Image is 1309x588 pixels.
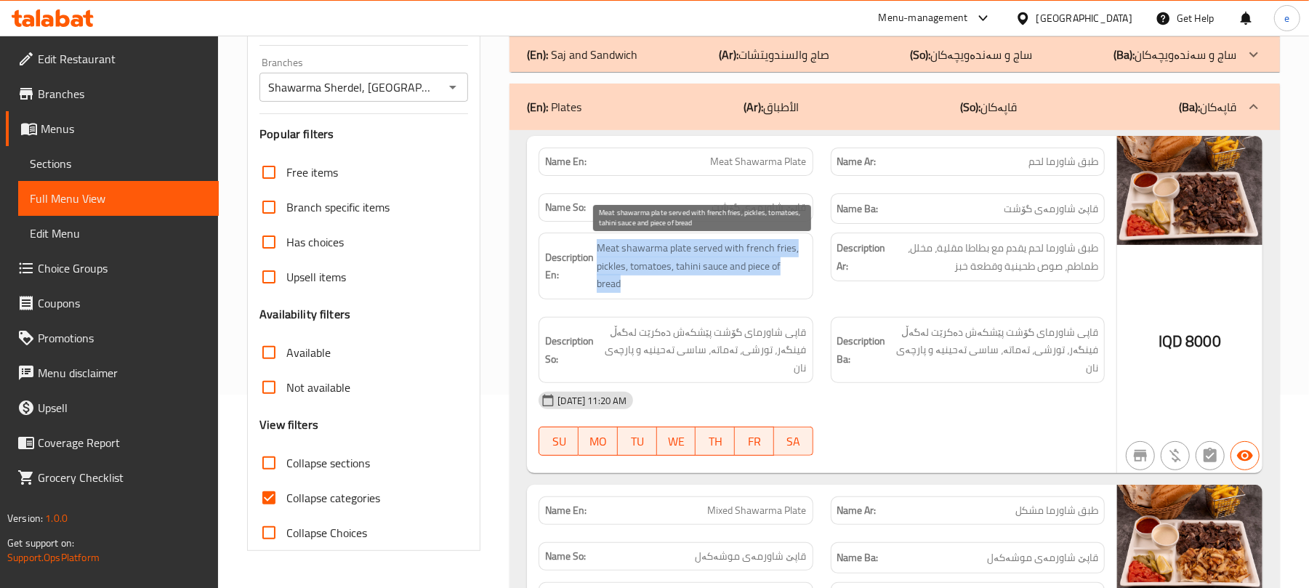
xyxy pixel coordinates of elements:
[1179,98,1236,116] p: قاپەکان
[657,427,696,456] button: WE
[960,98,1017,116] p: قاپەکان
[6,321,219,355] a: Promotions
[1113,44,1135,65] b: (Ba):
[744,96,763,118] b: (Ar):
[6,76,219,111] a: Branches
[584,431,612,452] span: MO
[837,332,886,368] strong: Description Ba:
[7,509,43,528] span: Version:
[545,200,586,215] strong: Name So:
[618,427,657,456] button: TU
[741,431,768,452] span: FR
[735,427,774,456] button: FR
[1179,96,1200,118] b: (Ba):
[30,190,207,207] span: Full Menu View
[41,120,207,137] span: Menus
[712,200,807,215] span: قاپێ شاورمەی گۆشت
[286,198,390,216] span: Branch specific items
[545,549,586,564] strong: Name So:
[1113,46,1236,63] p: ساج و سەندەویچەکان
[6,286,219,321] a: Coupons
[18,146,219,181] a: Sections
[960,96,980,118] b: (So):
[30,225,207,242] span: Edit Menu
[889,239,1098,275] span: طبق شاورما لحم يقدم مع بطاطا مقلية، مخلل، طماطم، صوص طحينية وقطعة خبز
[6,425,219,460] a: Coverage Report
[38,259,207,277] span: Choice Groups
[1231,441,1260,470] button: Available
[527,44,548,65] b: (En):
[509,84,1280,130] div: (En): Plates(Ar):الأطباق(So):قاپەکان(Ba):قاپەکان
[719,46,829,63] p: صاج والسندويتشات
[1284,10,1289,26] span: e
[7,548,100,567] a: Support.OpsPlatform
[286,233,344,251] span: Has choices
[719,44,738,65] b: (Ar):
[889,323,1098,377] span: قاپی شاورمای گۆشت پێشکەش دەکرێت لەگەڵ فینگەر، تورشی، تەماتە، ساسی تەحینيە و پارچەى نان
[663,431,690,452] span: WE
[38,50,207,68] span: Edit Restaurant
[1161,441,1190,470] button: Purchased item
[527,96,548,118] b: (En):
[38,329,207,347] span: Promotions
[696,427,735,456] button: TH
[527,46,637,63] p: Saj and Sandwich
[545,503,587,518] strong: Name En:
[552,394,632,408] span: [DATE] 11:20 AM
[910,44,930,65] b: (So):
[579,427,618,456] button: MO
[1028,154,1098,169] span: طبق شاورما لحم
[286,268,346,286] span: Upsell items
[6,111,219,146] a: Menus
[837,239,886,275] strong: Description Ar:
[879,9,968,27] div: Menu-management
[774,427,813,456] button: SA
[38,399,207,416] span: Upsell
[545,249,594,284] strong: Description En:
[38,294,207,312] span: Coupons
[38,434,207,451] span: Coverage Report
[539,427,579,456] button: SU
[837,154,877,169] strong: Name Ar:
[1015,503,1098,518] span: طبق شاورما مشكل
[259,126,468,142] h3: Popular filters
[259,306,350,323] h3: Availability filters
[38,85,207,102] span: Branches
[1196,441,1225,470] button: Not has choices
[711,154,807,169] span: Meat Shawarma Plate
[286,379,350,396] span: Not available
[7,533,74,552] span: Get support on:
[286,164,338,181] span: Free items
[1036,10,1132,26] div: [GEOGRAPHIC_DATA]
[38,469,207,486] span: Grocery Checklist
[708,503,807,518] span: Mixed Shawarma Plate
[30,155,207,172] span: Sections
[837,200,879,218] strong: Name Ba:
[545,154,587,169] strong: Name En:
[624,431,651,452] span: TU
[545,431,573,452] span: SU
[286,489,380,507] span: Collapse categories
[701,431,729,452] span: TH
[6,251,219,286] a: Choice Groups
[597,323,806,377] span: قاپی شاورمای گۆشت پێشکەش دەکرێت لەگەڵ فینگەر، تورشی، تەماتە، ساسی تەحینيە و پارچەى نان
[286,524,367,541] span: Collapse Choices
[1117,136,1262,245] img: %D8%B7%D8%A8%D9%82_%D8%B4%D8%A7%D9%88%D8%B1%D9%85%D8%A9_%D9%84%D8%AD%D9%85638929303015060790.jpg
[545,332,594,368] strong: Description So:
[286,454,370,472] span: Collapse sections
[1004,200,1098,218] span: قاپێ شاورمەی گۆشت
[1159,327,1183,355] span: IQD
[696,549,807,564] span: قاپێ شاورمەی موشەکەل
[910,46,1032,63] p: ساج و سەندەویچەکان
[837,503,877,518] strong: Name Ar:
[18,216,219,251] a: Edit Menu
[18,181,219,216] a: Full Menu View
[1126,441,1155,470] button: Not branch specific item
[987,549,1098,567] span: قاپێ شاورمەی موشەکەل
[6,460,219,495] a: Grocery Checklist
[744,98,799,116] p: الأطباق
[6,390,219,425] a: Upsell
[509,37,1280,72] div: (En): Saj and Sandwich(Ar):صاج والسندويتشات(So):ساج و سەندەویچەکان(Ba):ساج و سەندەویچەکان
[38,364,207,382] span: Menu disclaimer
[780,431,807,452] span: SA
